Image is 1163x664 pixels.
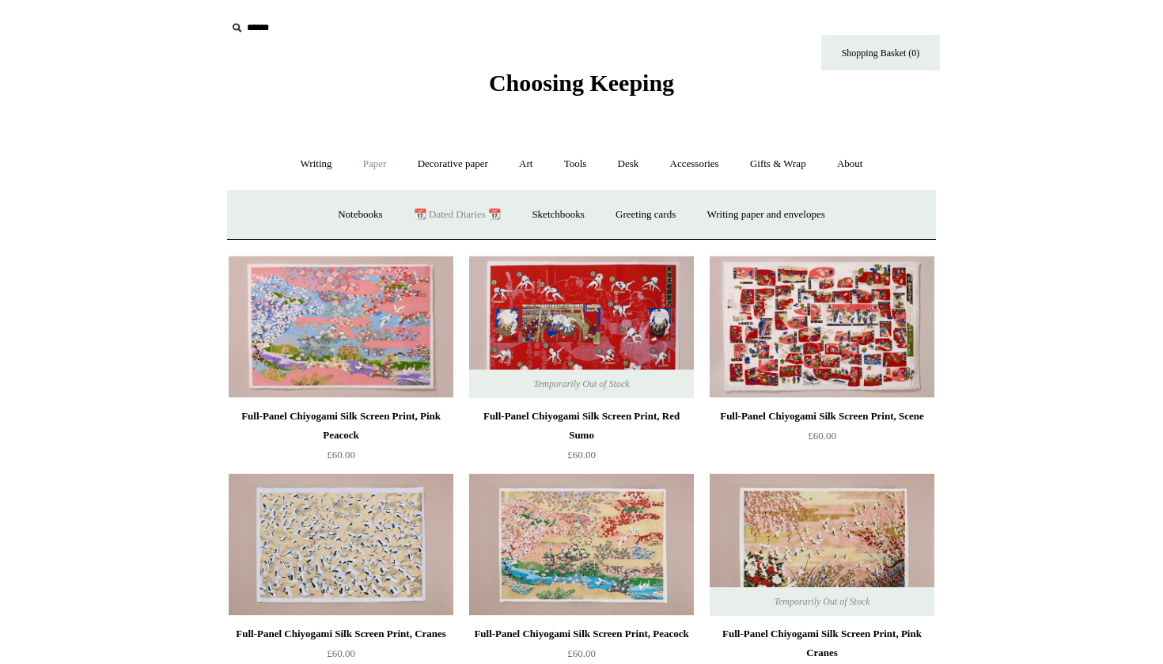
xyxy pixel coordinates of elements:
[604,143,653,185] a: Desk
[821,35,940,70] a: Shopping Basket (0)
[758,587,885,616] span: Temporarily Out of Stock
[229,473,453,616] a: Full-Panel Chiyogami Silk Screen Print, Cranes Full-Panel Chiyogami Silk Screen Print, Cranes
[324,194,396,236] a: Notebooks
[517,194,598,236] a: Sketchbooks
[567,449,596,461] span: £60.00
[710,256,934,398] img: Full-Panel Chiyogami Silk Screen Print, Scene
[229,407,453,472] a: Full-Panel Chiyogami Silk Screen Print, Pink Peacock £60.00
[517,370,645,398] span: Temporarily Out of Stock
[736,143,820,185] a: Gifts & Wrap
[233,407,449,445] div: Full-Panel Chiyogami Silk Screen Print, Pink Peacock
[233,624,449,643] div: Full-Panel Chiyogami Silk Screen Print, Cranes
[469,473,694,616] img: Full-Panel Chiyogami Silk Screen Print, Peacock
[808,430,836,442] span: £60.00
[473,407,690,445] div: Full-Panel Chiyogami Silk Screen Print, Red Sumo
[469,256,694,398] img: Full-Panel Chiyogami Silk Screen Print, Red Sumo
[403,143,502,185] a: Decorative paper
[229,256,453,398] img: Full-Panel Chiyogami Silk Screen Print, Pink Peacock
[710,407,934,472] a: Full-Panel Chiyogami Silk Screen Print, Scene £60.00
[349,143,401,185] a: Paper
[229,473,453,616] img: Full-Panel Chiyogami Silk Screen Print, Cranes
[229,256,453,398] a: Full-Panel Chiyogami Silk Screen Print, Pink Peacock Full-Panel Chiyogami Silk Screen Print, Pink...
[714,624,930,662] div: Full-Panel Chiyogami Silk Screen Print, Pink Cranes
[710,473,934,616] a: Full-Panel Chiyogami Silk Screen Print, Pink Cranes Full-Panel Chiyogami Silk Screen Print, Pink ...
[656,143,733,185] a: Accessories
[714,407,930,426] div: Full-Panel Chiyogami Silk Screen Print, Scene
[710,473,934,616] img: Full-Panel Chiyogami Silk Screen Print, Pink Cranes
[601,194,690,236] a: Greeting cards
[489,70,674,96] span: Choosing Keeping
[693,194,839,236] a: Writing paper and envelopes
[489,82,674,93] a: Choosing Keeping
[710,256,934,398] a: Full-Panel Chiyogami Silk Screen Print, Scene Full-Panel Chiyogami Silk Screen Print, Scene
[567,647,596,659] span: £60.00
[286,143,347,185] a: Writing
[327,449,355,461] span: £60.00
[327,647,355,659] span: £60.00
[469,407,694,472] a: Full-Panel Chiyogami Silk Screen Print, Red Sumo £60.00
[473,624,690,643] div: Full-Panel Chiyogami Silk Screen Print, Peacock
[550,143,601,185] a: Tools
[505,143,547,185] a: Art
[469,256,694,398] a: Full-Panel Chiyogami Silk Screen Print, Red Sumo Full-Panel Chiyogami Silk Screen Print, Red Sumo...
[469,473,694,616] a: Full-Panel Chiyogami Silk Screen Print, Peacock Full-Panel Chiyogami Silk Screen Print, Peacock
[400,194,515,236] a: 📆 Dated Diaries 📆
[823,143,877,185] a: About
